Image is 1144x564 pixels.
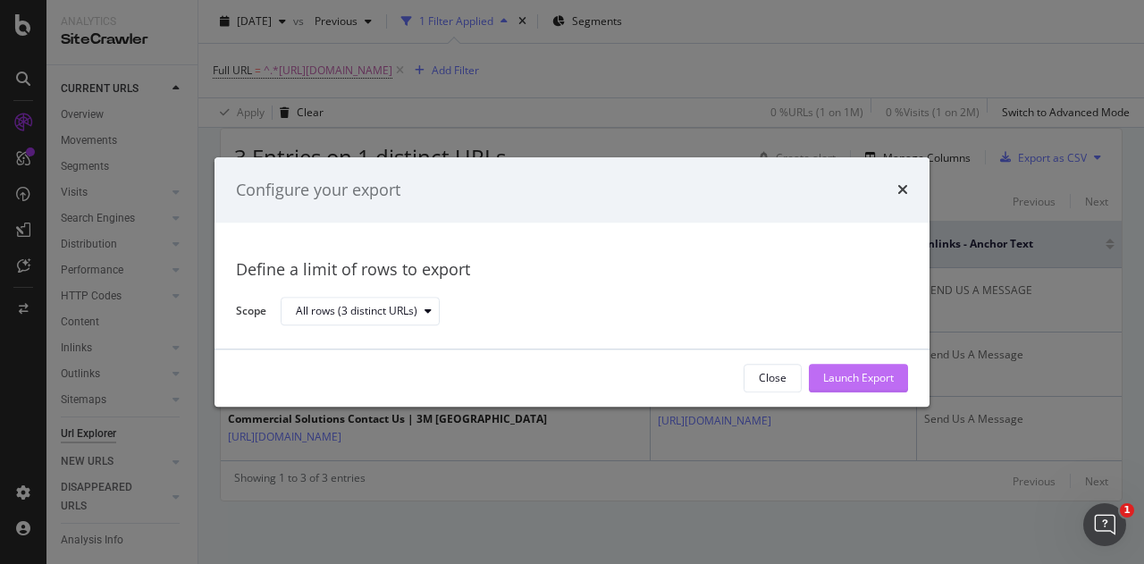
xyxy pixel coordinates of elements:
[1083,503,1126,546] iframe: Intercom live chat
[897,179,908,202] div: times
[296,307,417,317] div: All rows (3 distinct URLs)
[281,298,440,326] button: All rows (3 distinct URLs)
[236,303,266,323] label: Scope
[823,371,894,386] div: Launch Export
[236,259,908,282] div: Define a limit of rows to export
[759,371,786,386] div: Close
[744,364,802,392] button: Close
[1120,503,1134,518] span: 1
[236,179,400,202] div: Configure your export
[809,364,908,392] button: Launch Export
[214,157,929,407] div: modal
